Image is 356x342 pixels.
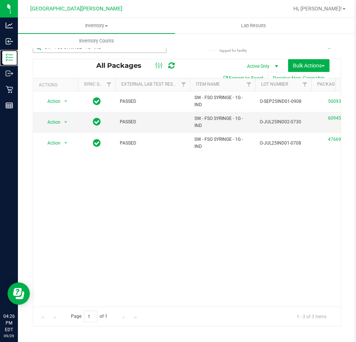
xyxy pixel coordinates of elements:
[317,82,343,87] a: Package ID
[41,96,61,107] span: Action
[293,63,325,69] span: Bulk Actions
[6,54,13,61] inline-svg: Inventory
[243,78,255,91] a: Filter
[7,282,30,305] iframe: Resource center
[41,138,61,148] span: Action
[293,6,342,12] span: Hi, [PERSON_NAME]!
[291,311,332,322] span: 1 - 3 of 3 items
[260,98,307,105] span: O-SEP25IND01-0908
[18,18,175,34] a: Inventory
[93,117,101,127] span: In Sync
[261,82,288,87] a: Lot Number
[39,82,75,88] div: Actions
[178,78,190,91] a: Filter
[6,86,13,93] inline-svg: Retail
[3,313,15,333] p: 04:26 PM EDT
[194,115,251,129] span: SW - FSO SYRINGE - 1G - IND
[196,82,220,87] a: Item Name
[93,96,101,107] span: In Sync
[96,61,149,70] span: All Packages
[120,140,185,147] span: PASSED
[120,98,185,105] span: PASSED
[41,117,61,127] span: Action
[84,82,113,87] a: Sync Status
[3,333,15,339] p: 09/29
[18,22,175,29] span: Inventory
[194,136,251,150] span: SW - FSO SYRINGE - 1G - IND
[18,33,175,49] a: Inventory Counts
[194,94,251,108] span: SW - FSO SYRINGE - 1G - IND
[6,102,13,109] inline-svg: Reports
[260,118,307,126] span: O-JUL25IND02-0730
[268,72,330,85] button: Receive Non-Cannabis
[231,22,276,29] span: Lab Results
[61,117,71,127] span: select
[6,38,13,45] inline-svg: Inbound
[6,70,13,77] inline-svg: Outbound
[61,138,71,148] span: select
[69,38,124,44] span: Inventory Counts
[30,6,122,12] span: [GEOGRAPHIC_DATA][PERSON_NAME]
[65,311,114,322] span: Page of 1
[61,96,71,107] span: select
[84,311,97,322] input: 1
[288,59,330,72] button: Bulk Actions
[120,118,185,126] span: PASSED
[121,82,180,87] a: External Lab Test Result
[6,22,13,29] inline-svg: Analytics
[93,138,101,148] span: In Sync
[218,72,268,85] button: Export to Excel
[299,78,311,91] a: Filter
[175,18,332,34] a: Lab Results
[103,78,115,91] a: Filter
[260,140,307,147] span: O-JUL25IND01-0708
